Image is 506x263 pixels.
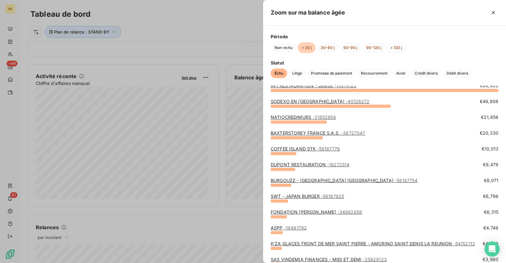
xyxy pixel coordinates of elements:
span: €10,013 [482,146,498,152]
span: €46,808 [480,98,498,105]
span: €20,330 [480,130,498,136]
a: NATIOCREDIMURS [271,114,336,120]
span: €6,315 [484,209,498,215]
span: - 54152113 [454,241,475,246]
button: Recouvrement [357,69,391,78]
button: < 30 j [298,42,316,53]
span: €8,071 [484,177,498,184]
button: > 120 j [386,42,406,53]
span: €6,796 [483,193,498,199]
button: Débit divers [443,69,472,78]
button: Litige [288,69,306,78]
span: - 58187825 [321,193,344,199]
span: - 36727047 [341,130,365,136]
span: - 14914120 [334,83,356,88]
a: FONDATION [PERSON_NAME] [271,209,362,215]
a: ASPP [271,225,307,230]
a: SODEXO EN [GEOGRAPHIC_DATA] [271,99,370,104]
span: €88,920 [480,83,498,89]
span: - 34982658 [337,209,362,215]
a: BURGOUZZ - [GEOGRAPHIC_DATA] [GEOGRAPHIC_DATA] [271,178,417,183]
span: - 19272514 [327,162,349,167]
a: K'ZA GLACES FRONT DE MER SAINT PIERRE - AMORINO SAINT DENIS LA REUNION [271,241,475,246]
a: SAS VINDEMIA FINANCES - MIDI ET DEMI [271,257,387,262]
span: - 25829123 [363,257,387,262]
a: DUPONT RESTAURATION [271,162,349,167]
div: Open Intercom Messenger [484,242,500,257]
button: Non-échu [271,42,296,53]
span: - 31852954 [312,114,336,120]
span: €4,748 [483,225,498,231]
button: Crédit divers [411,69,441,78]
span: Statut [271,59,498,66]
a: COFFEE ISLAND STK [271,146,340,151]
a: BAXTERSTOREY FRANCE S.A.S. [271,130,365,136]
button: Avoir [392,69,410,78]
span: Période [271,33,498,40]
span: €3,960 [483,256,498,263]
button: 60-90 j [340,42,361,53]
span: - 58187754 [395,178,417,183]
button: Promesse de paiement [307,69,356,78]
h5: Zoom sur ma balance âgée [271,8,345,17]
a: SWT - JAPAN BURGER [271,193,344,199]
button: Échu [271,69,287,78]
span: - 58187776 [317,146,340,151]
span: €9,479 [483,162,498,168]
button: 30-60 j [317,42,338,53]
span: €4,339 [483,241,498,247]
button: 90-120 j [362,42,385,53]
span: - 40126272 [346,99,369,104]
a: API RESTAURATION - 08938 [271,83,356,88]
span: - 18491792 [284,225,307,230]
span: €21,858 [481,114,498,120]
